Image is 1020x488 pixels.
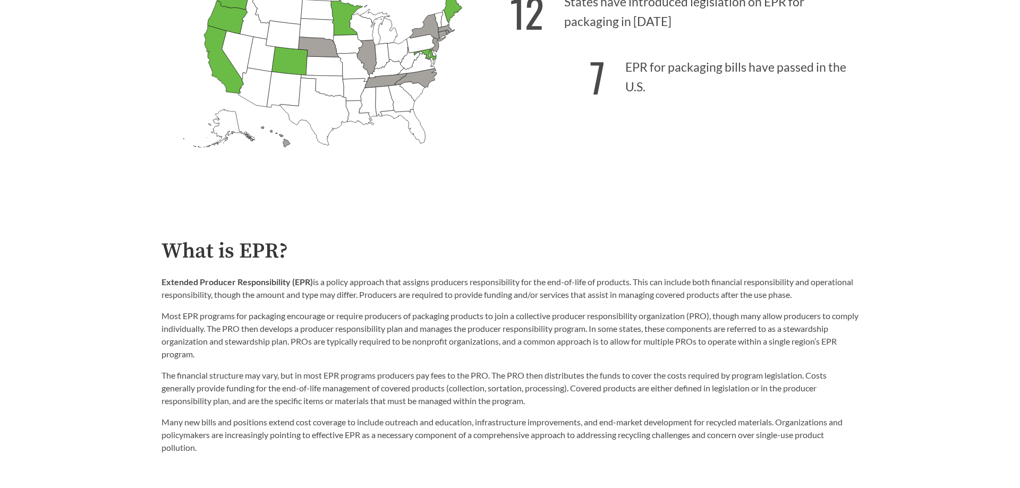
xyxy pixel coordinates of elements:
[161,416,858,454] p: Many new bills and positions extend cost coverage to include outreach and education, infrastructu...
[161,310,858,361] p: Most EPR programs for packaging encourage or require producers of packaging products to join a co...
[590,47,605,106] strong: 7
[161,277,313,287] strong: Extended Producer Responsibility (EPR)
[161,369,858,407] p: The financial structure may vary, but in most EPR programs producers pay fees to the PRO. The PRO...
[161,276,858,301] p: is a policy approach that assigns producers responsibility for the end-of-life of products. This ...
[161,239,858,263] h2: What is EPR?
[510,41,858,107] p: EPR for packaging bills have passed in the U.S.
